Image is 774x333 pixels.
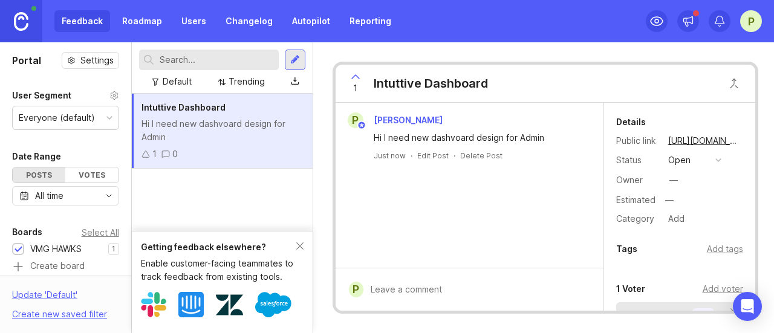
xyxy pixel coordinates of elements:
[740,10,762,32] button: P
[285,10,337,32] a: Autopilot
[160,53,274,66] input: Search...
[163,75,192,88] div: Default
[703,282,743,296] div: Add voter
[12,88,71,103] div: User Segment
[82,229,119,236] div: Select All
[12,53,41,68] h1: Portal
[19,111,95,124] div: Everyone (default)
[30,242,82,256] div: VMG HAWKS
[342,10,398,32] a: Reporting
[460,150,502,161] div: Delete Post
[14,12,28,31] img: Canny Home
[616,196,655,204] div: Estimated
[353,82,357,95] span: 1
[65,167,118,183] div: Votes
[349,282,363,297] div: P
[616,154,659,167] div: Status
[112,244,115,254] p: 1
[12,308,107,321] div: Create new saved filter
[665,211,688,227] div: Add
[216,291,243,318] img: Zendesk logo
[255,286,291,323] img: Salesforce logo
[141,292,166,317] img: Slack logo
[62,52,119,69] button: Settings
[12,149,61,164] div: Date Range
[218,10,280,32] a: Changelog
[132,94,313,169] a: Intuttive DashboardHi I need new dashvoard design for Admin10
[357,121,366,130] img: member badge
[454,150,455,161] div: ·
[99,191,119,201] svg: toggle icon
[616,173,659,187] div: Owner
[669,173,678,187] div: —
[659,211,688,227] a: Add
[662,192,677,208] div: —
[115,10,169,32] a: Roadmap
[417,150,449,161] div: Edit Post
[374,115,443,125] span: [PERSON_NAME]
[35,189,63,202] div: All time
[141,117,303,144] div: Hi I need new dashvoard design for Admin
[174,10,213,32] a: Users
[12,225,42,239] div: Boards
[152,147,157,161] div: 1
[13,167,65,183] div: Posts
[616,134,659,147] div: Public link
[374,150,406,161] a: Just now
[141,257,296,283] div: Enable customer-facing teammates to track feedback from existing tools.
[616,282,645,296] div: 1 Voter
[616,115,646,129] div: Details
[348,112,363,128] div: P
[172,147,178,161] div: 0
[229,75,265,88] div: Trending
[12,288,77,308] div: Update ' Default '
[374,131,579,144] div: Hi I need new dashvoard design for Admin
[616,242,637,256] div: Tags
[340,112,452,128] a: P[PERSON_NAME]
[411,150,412,161] div: ·
[707,242,743,256] div: Add tags
[141,102,226,112] span: Intuttive Dashboard
[665,133,743,149] a: [URL][DOMAIN_NAME]
[141,241,296,254] div: Getting feedback elsewhere?
[697,309,709,319] p: Tip
[12,262,119,273] a: Create board
[722,71,746,95] button: Close button
[178,292,204,317] img: Intercom logo
[616,212,659,225] div: Category
[374,75,488,92] div: Intuttive Dashboard
[733,292,762,321] div: Open Intercom Messenger
[80,54,114,66] span: Settings
[668,154,691,167] div: open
